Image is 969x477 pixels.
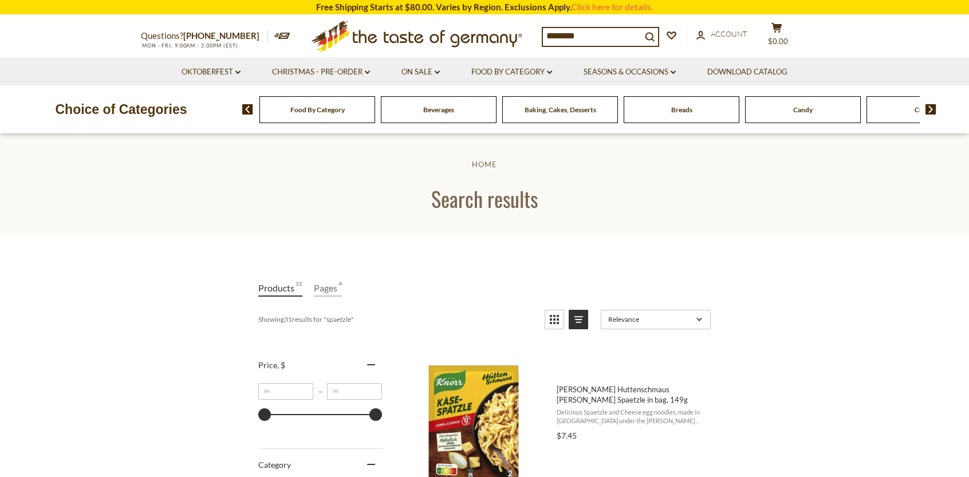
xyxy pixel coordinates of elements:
[36,186,933,211] h1: Search results
[707,66,787,78] a: Download Catalog
[296,280,302,295] span: 31
[290,105,345,114] a: Food By Category
[711,29,747,38] span: Account
[141,29,268,44] p: Questions?
[182,66,241,78] a: Oktoberfest
[584,66,676,78] a: Seasons & Occasions
[569,310,588,329] a: View list mode
[768,37,788,46] span: $0.00
[258,280,302,297] a: View Products Tab
[183,30,259,41] a: [PHONE_NUMBER]
[557,431,577,440] span: $7.45
[277,360,285,370] span: , $
[925,104,936,115] img: next arrow
[759,22,794,51] button: $0.00
[601,310,711,329] a: Sort options
[545,310,564,329] a: View grid mode
[525,105,596,114] a: Baking, Cakes, Desserts
[557,384,702,405] span: [PERSON_NAME] Huttenschmaus [PERSON_NAME] Spaetzle in bag, 149g
[671,105,692,114] a: Breads
[258,310,536,329] div: Showing results for " "
[401,66,440,78] a: On Sale
[314,280,342,297] a: View Pages Tab
[242,104,253,115] img: previous arrow
[471,66,552,78] a: Food By Category
[258,383,313,400] input: Minimum value
[608,315,692,324] span: Relevance
[258,360,285,370] span: Price
[557,408,702,425] span: Delicious Spaetzle and Cheese egg noodles, made in [GEOGRAPHIC_DATA] under the [PERSON_NAME] bran...
[915,105,934,114] a: Cereal
[793,105,813,114] a: Candy
[327,383,382,400] input: Maximum value
[272,66,370,78] a: Christmas - PRE-ORDER
[696,28,747,41] a: Account
[141,42,238,49] span: MON - FRI, 9:00AM - 5:00PM (EST)
[313,387,327,396] span: –
[423,105,454,114] a: Beverages
[472,160,497,169] a: Home
[258,460,291,470] span: Category
[338,280,342,295] span: 4
[284,315,292,324] b: 31
[572,2,653,12] a: Click here for details.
